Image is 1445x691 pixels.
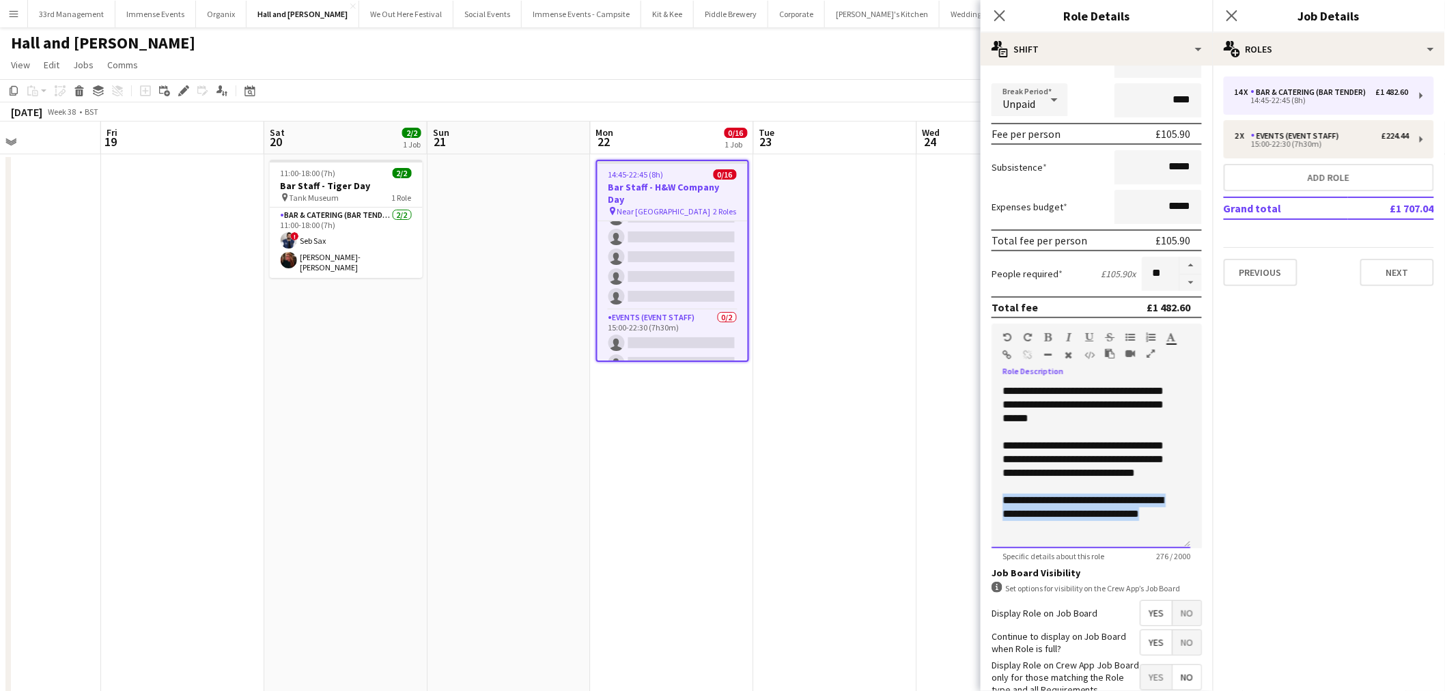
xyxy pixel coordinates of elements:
[281,168,336,178] span: 11:00-18:00 (7h)
[596,126,614,139] span: Mon
[270,160,423,278] app-job-card: 11:00-18:00 (7h)2/2Bar Staff - Tiger Day Tank Museum1 RoleBar & Catering (Bar Tender)2/211:00-18:...
[759,126,775,139] span: Tue
[1084,350,1094,361] button: HTML Code
[268,134,285,150] span: 20
[453,1,522,27] button: Social Events
[5,56,36,74] a: View
[393,168,412,178] span: 2/2
[11,105,42,119] div: [DATE]
[270,180,423,192] h3: Bar Staff - Tiger Day
[1173,630,1201,655] span: No
[992,127,1061,141] div: Fee per person
[1125,332,1135,343] button: Unordered List
[270,126,285,139] span: Sat
[1156,234,1191,247] div: £105.90
[1224,197,1348,219] td: Grand total
[768,1,825,27] button: Corporate
[598,181,748,206] h3: Bar Staff - H&W Company Day
[1043,350,1053,361] button: Horizontal Line
[1002,332,1012,343] button: Undo
[45,107,79,117] span: Week 38
[598,310,748,376] app-card-role: Events (Event Staff)0/215:00-22:30 (7h30m)
[1084,332,1094,343] button: Underline
[290,193,339,203] span: Tank Museum
[1376,87,1409,97] div: £1 482.60
[1105,332,1114,343] button: Strikethrough
[433,126,449,139] span: Sun
[596,160,749,362] app-job-card: 14:45-22:45 (8h)0/16Bar Staff - H&W Company Day Near [GEOGRAPHIC_DATA]2 Roles Events (Event Staff...
[617,206,711,216] span: Near [GEOGRAPHIC_DATA]
[992,630,1140,655] label: Continue to display on Job Board when Role is full?
[992,161,1047,173] label: Subsistence
[1002,350,1012,361] button: Insert Link
[1173,665,1201,690] span: No
[992,607,1098,619] label: Display Role on Job Board
[1140,601,1172,625] span: Yes
[1251,87,1372,97] div: Bar & Catering (Bar Tender)
[1348,197,1434,219] td: £1 707.04
[1146,332,1155,343] button: Ordered List
[1166,332,1176,343] button: Text Color
[107,59,138,71] span: Comms
[1235,97,1409,104] div: 14:45-22:45 (8h)
[641,1,694,27] button: Kit & Kee
[1140,630,1172,655] span: Yes
[115,1,196,27] button: Immense Events
[940,1,996,27] button: Weddings
[359,1,453,27] button: We Out Here Festival
[714,169,737,180] span: 0/16
[403,139,421,150] div: 1 Job
[923,126,940,139] span: Wed
[694,1,768,27] button: Piddle Brewery
[104,134,117,150] span: 19
[757,134,775,150] span: 23
[38,56,65,74] a: Edit
[921,134,940,150] span: 24
[1125,348,1135,359] button: Insert video
[825,1,940,27] button: [PERSON_NAME]'s Kitchen
[981,33,1213,66] div: Shift
[1213,33,1445,66] div: Roles
[1180,274,1202,292] button: Decrease
[1147,300,1191,314] div: £1 482.60
[522,1,641,27] button: Immense Events - Campsite
[431,134,449,150] span: 21
[1381,131,1409,141] div: £224.44
[981,7,1213,25] h3: Role Details
[1235,141,1409,147] div: 15:00-22:30 (7h30m)
[11,33,195,53] h1: Hall and [PERSON_NAME]
[73,59,94,71] span: Jobs
[992,567,1202,579] h3: Job Board Visibility
[1235,131,1251,141] div: 2 x
[1180,257,1202,274] button: Increase
[1235,87,1251,97] div: 14 x
[291,232,299,240] span: !
[725,128,748,138] span: 0/16
[1043,332,1053,343] button: Bold
[1023,332,1033,343] button: Redo
[714,206,737,216] span: 2 Roles
[392,193,412,203] span: 1 Role
[1251,131,1345,141] div: Events (Event Staff)
[1064,332,1074,343] button: Italic
[992,234,1087,247] div: Total fee per person
[992,551,1116,561] span: Specific details about this role
[102,56,143,74] a: Comms
[1173,601,1201,625] span: No
[11,59,30,71] span: View
[1224,259,1297,286] button: Previous
[1102,268,1136,280] div: £105.90 x
[1224,164,1434,191] button: Add role
[1140,665,1172,690] span: Yes
[992,582,1202,595] div: Set options for visibility on the Crew App’s Job Board
[1064,350,1074,361] button: Clear Formatting
[594,134,614,150] span: 22
[85,107,98,117] div: BST
[44,59,59,71] span: Edit
[1156,127,1191,141] div: £105.90
[270,208,423,278] app-card-role: Bar & Catering (Bar Tender)2/211:00-18:00 (7h)!Seb Sax[PERSON_NAME]-[PERSON_NAME]
[68,56,99,74] a: Jobs
[608,169,664,180] span: 14:45-22:45 (8h)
